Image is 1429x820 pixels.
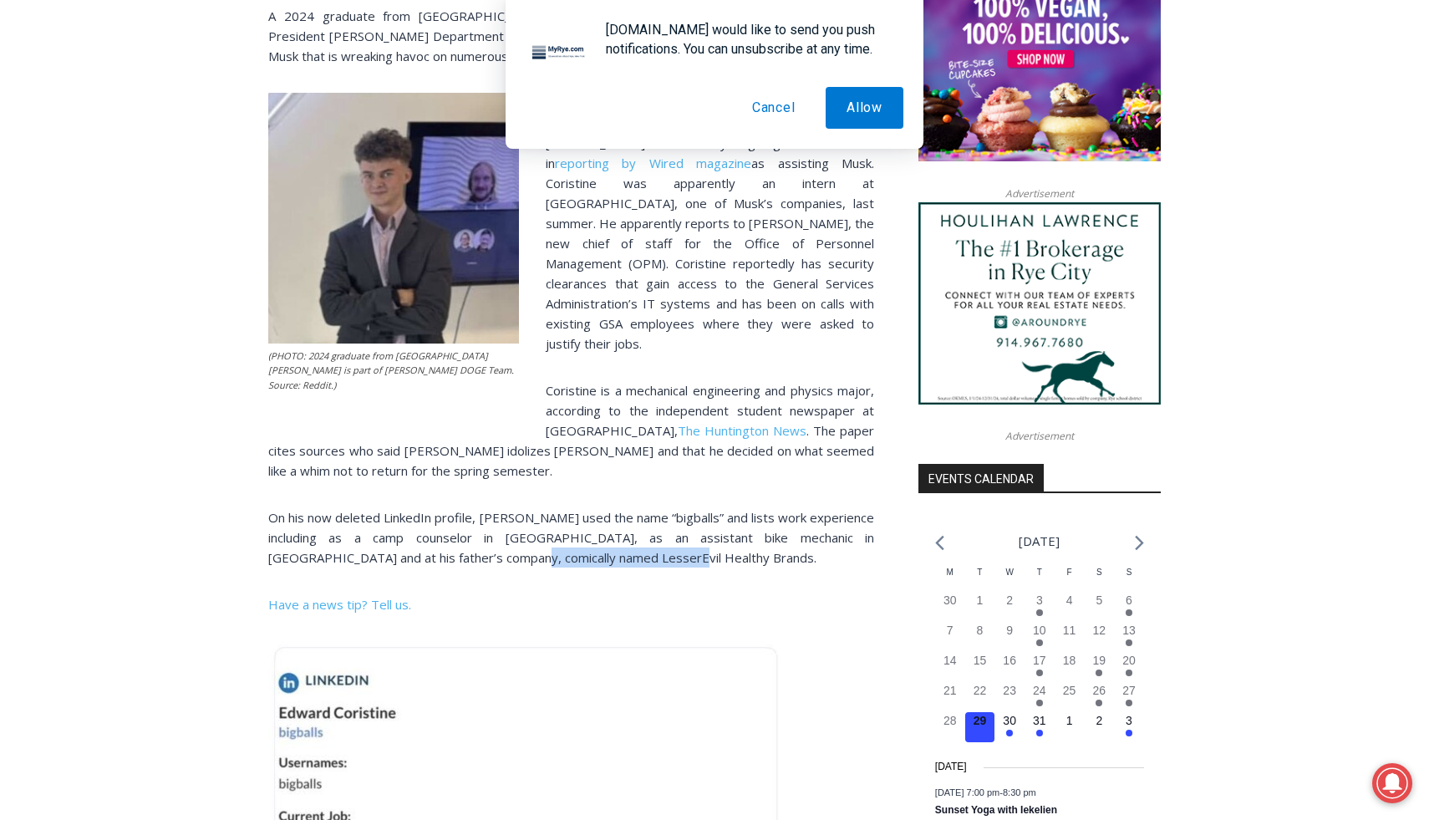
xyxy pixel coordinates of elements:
time: 4 [1066,593,1073,607]
h4: Book [PERSON_NAME]'s Good Humor for Your Event [509,18,582,64]
span: T [1037,568,1042,577]
time: 7 [947,624,954,637]
span: as assisting Musk. Coristine was apparently an intern at [GEOGRAPHIC_DATA], one of Musk’s compani... [546,155,874,352]
button: 19 Has events [1084,652,1114,682]
img: (PHOTO: 2024 graduate from Rye Country Day School Edward Coristine is part of Elon Musk’s DOGE Te... [268,93,519,344]
span: A 2024 graduate of [GEOGRAPHIC_DATA] who entered [GEOGRAPHIC_DATA] last fall as a freshman, [PERS... [546,94,874,171]
span: [DATE] 7:00 pm [935,787,999,797]
div: Thursday [1025,566,1055,592]
a: Intern @ [DOMAIN_NAME] [402,162,810,208]
button: 3 Has events [1114,712,1144,742]
button: 24 Has events [1025,682,1055,712]
a: Houlihan Lawrence The #1 Brokerage in Rye City [918,202,1161,405]
time: 19 [1093,654,1106,667]
time: 28 [943,714,957,727]
span: . The paper cites sources who said [PERSON_NAME] idolizes [PERSON_NAME] and that he decided on wh... [268,422,874,479]
time: 20 [1122,654,1136,667]
time: 2 [1096,714,1102,727]
time: 16 [1003,654,1016,667]
a: Next month [1135,535,1144,551]
button: 10 Has events [1025,622,1055,652]
time: 23 [1003,684,1016,697]
div: Tuesday [965,566,995,592]
a: Book [PERSON_NAME]'s Good Humor for Your Event [496,5,603,76]
time: 14 [943,654,957,667]
button: 29 [965,712,995,742]
div: Wednesday [994,566,1025,592]
div: Sunday [1114,566,1144,592]
time: 6 [1126,593,1132,607]
time: 13 [1122,624,1136,637]
button: 28 [935,712,965,742]
button: 14 [935,652,965,682]
time: 31 [1033,714,1046,727]
button: 22 [965,682,995,712]
span: Coristine is a mechanical engineering and physics major, according to the independent student new... [546,382,874,439]
span: T [977,568,982,577]
span: 8:30 pm [1003,787,1036,797]
button: 1 [1055,712,1085,742]
time: [DATE] [935,759,967,775]
span: On his now deleted LinkedIn profile, [PERSON_NAME] used the name “bigballs” and lists work experi... [268,509,874,566]
em: Has events [1036,670,1043,676]
div: Saturday [1084,566,1114,592]
span: Intern @ [DOMAIN_NAME] [437,166,775,204]
em: Has events [1036,700,1043,706]
time: 17 [1033,654,1046,667]
time: 1 [977,593,984,607]
button: 2 [1084,712,1114,742]
time: 25 [1063,684,1076,697]
time: 2 [1006,593,1013,607]
button: 21 [935,682,965,712]
a: reporting by Wired magazine [555,155,751,171]
span: Advertisement [989,428,1091,444]
time: 22 [974,684,987,697]
em: Has events [1126,609,1132,616]
div: [DOMAIN_NAME] would like to send you push notifications. You can unsubscribe at any time. [592,20,903,59]
a: The Huntington News [678,422,806,439]
button: 1 [965,592,995,622]
time: 27 [1122,684,1136,697]
button: 4 [1055,592,1085,622]
img: s_800_d653096d-cda9-4b24-94f4-9ae0c7afa054.jpeg [404,1,505,76]
em: Has events [1126,639,1132,646]
time: 8 [977,624,984,637]
span: S [1096,568,1102,577]
span: Advertisement [989,186,1091,201]
button: 16 [994,652,1025,682]
time: 11 [1063,624,1076,637]
span: Have a news tip? Tell us. [268,596,411,613]
time: 9 [1006,624,1013,637]
figcaption: (PHOTO: 2024 graduate from [GEOGRAPHIC_DATA] [PERSON_NAME] is part of [PERSON_NAME] DOGE Team. So... [268,349,519,393]
button: 9 [994,622,1025,652]
button: 26 Has events [1084,682,1114,712]
time: 15 [974,654,987,667]
span: W [1005,568,1013,577]
button: 2 [994,592,1025,622]
em: Has events [1126,670,1132,676]
a: Sunset Yoga with Iekelien [935,804,1057,817]
div: "I learned about the history of a place I’d honestly never considered even as a resident of [GEOG... [422,1,790,162]
div: Monday [935,566,965,592]
button: 27 Has events [1114,682,1144,712]
a: Previous month [935,535,944,551]
a: Open Tues. - Sun. [PHONE_NUMBER] [1,168,168,208]
button: 12 [1084,622,1114,652]
em: Has events [1036,609,1043,616]
div: Book [PERSON_NAME]'s Good Humor for Your Drive by Birthday [109,22,413,53]
button: 11 [1055,622,1085,652]
time: 30 [1003,714,1016,727]
span: Open Tues. - Sun. [PHONE_NUMBER] [5,172,164,236]
button: Allow [826,87,903,129]
span: F [1067,568,1072,577]
button: 17 Has events [1025,652,1055,682]
button: 31 Has events [1025,712,1055,742]
time: 1 [1066,714,1073,727]
button: 30 [935,592,965,622]
button: 3 Has events [1025,592,1055,622]
button: 20 Has events [1114,652,1144,682]
time: 3 [1036,593,1043,607]
button: 8 [965,622,995,652]
time: 24 [1033,684,1046,697]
